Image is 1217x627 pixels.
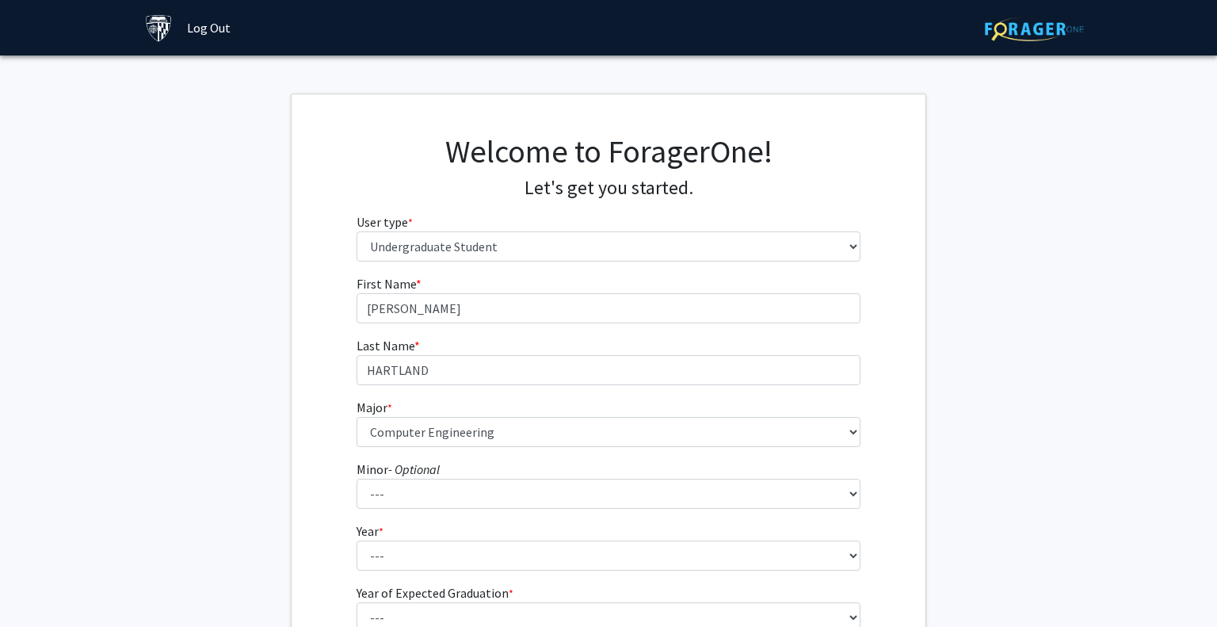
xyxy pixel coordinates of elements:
[12,556,67,615] iframe: Chat
[388,461,440,477] i: - Optional
[357,132,861,170] h1: Welcome to ForagerOne!
[145,14,173,42] img: Johns Hopkins University Logo
[357,276,416,292] span: First Name
[357,522,383,541] label: Year
[357,460,440,479] label: Minor
[357,583,513,602] label: Year of Expected Graduation
[357,398,392,417] label: Major
[357,212,413,231] label: User type
[985,17,1084,41] img: ForagerOne Logo
[357,177,861,200] h4: Let's get you started.
[357,338,414,354] span: Last Name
